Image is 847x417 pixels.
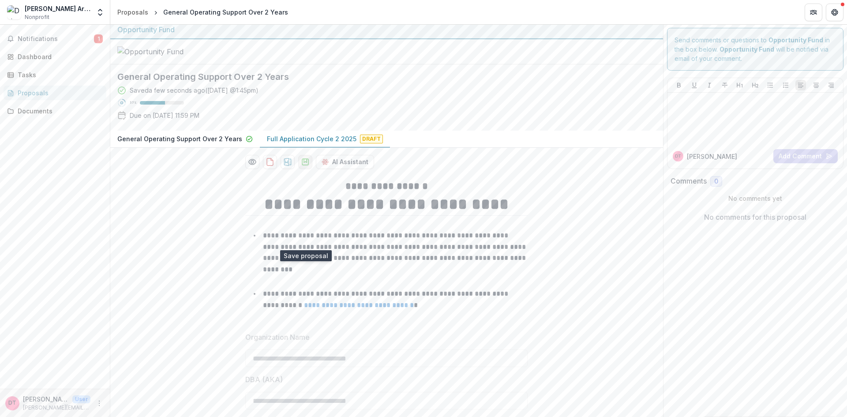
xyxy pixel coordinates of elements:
button: Bullet List [765,80,776,90]
button: Align Right [826,80,836,90]
div: Opportunity Fund [117,24,656,35]
button: Preview e1cc1c19-601b-49d5-8af7-d9d4114c8c2e-1.pdf [245,155,259,169]
a: Proposals [114,6,152,19]
p: Organization Name [245,332,310,342]
strong: Opportunity Fund [720,45,774,53]
div: Documents [18,106,99,116]
button: Strike [720,80,730,90]
div: Proposals [18,88,99,98]
button: download-proposal [298,155,312,169]
strong: Opportunity Fund [768,36,823,44]
p: Due on [DATE] 11:59 PM [130,111,199,120]
div: Tasks [18,70,99,79]
p: User [72,395,90,403]
a: Proposals [4,86,106,100]
div: Proposals [117,8,148,17]
button: Underline [689,80,700,90]
p: [PERSON_NAME] [687,152,737,161]
div: Send comments or questions to in the box below. will be notified via email of your comment. [667,28,844,71]
a: Tasks [4,68,106,82]
p: [PERSON_NAME][EMAIL_ADDRESS][DOMAIN_NAME] [23,404,90,412]
button: Open entity switcher [94,4,106,21]
h2: General Operating Support Over 2 Years [117,71,642,82]
a: Dashboard [4,49,106,64]
button: AI Assistant [316,155,374,169]
p: Full Application Cycle 2 2025 [267,134,356,143]
button: Heading 2 [750,80,761,90]
span: 0 [714,178,718,185]
button: Partners [805,4,822,21]
span: Notifications [18,35,94,43]
p: [PERSON_NAME] [23,394,69,404]
span: Draft [360,135,383,143]
div: Denise Turner [675,154,681,158]
p: General Operating Support Over 2 Years [117,134,242,143]
button: Bold [674,80,684,90]
img: Opportunity Fund [117,46,206,57]
p: No comments yet [671,194,840,203]
button: Ordered List [780,80,791,90]
span: 1 [94,34,103,43]
button: More [94,398,105,409]
p: 57 % [130,100,136,106]
span: Nonprofit [25,13,49,21]
div: [PERSON_NAME] Artist Community, Inc. [25,4,90,13]
button: Get Help [826,4,843,21]
div: General Operating Support Over 2 Years [163,8,288,17]
div: Dashboard [18,52,99,61]
button: Add Comment [773,149,838,163]
img: Daisy Wilson Artist Community, Inc. [7,5,21,19]
p: No comments for this proposal [704,212,806,222]
div: Denise Turner [8,400,16,406]
h2: Comments [671,177,707,185]
button: Heading 1 [735,80,745,90]
button: download-proposal [281,155,295,169]
button: Italicize [704,80,715,90]
nav: breadcrumb [114,6,292,19]
button: download-proposal [263,155,277,169]
button: Align Left [795,80,806,90]
div: Saved a few seconds ago ( [DATE] @ 1:45pm ) [130,86,259,95]
a: Documents [4,104,106,118]
button: Notifications1 [4,32,106,46]
p: DBA (AKA) [245,374,283,385]
button: Align Center [811,80,821,90]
